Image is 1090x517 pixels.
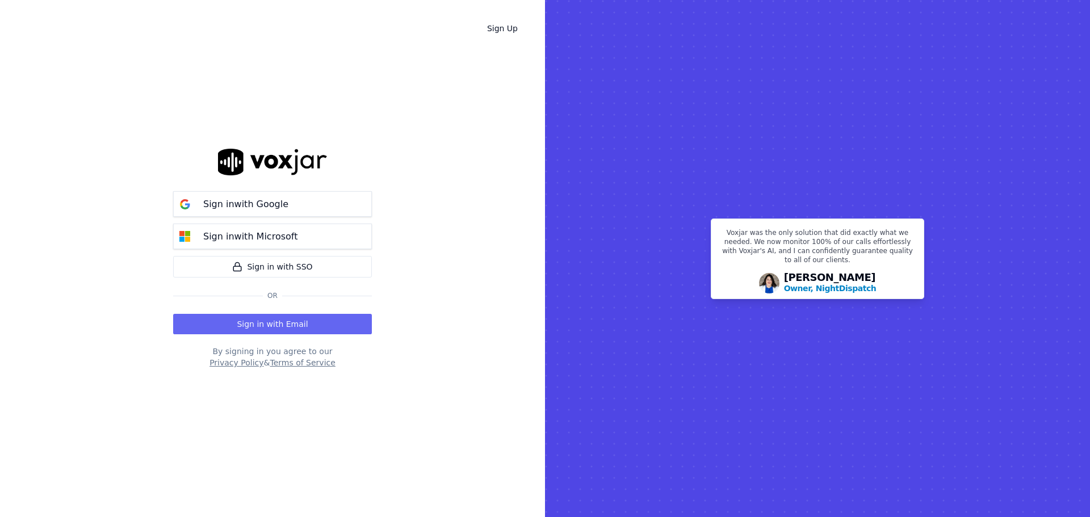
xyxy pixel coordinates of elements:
img: google Sign in button [174,193,196,216]
button: Sign inwith Microsoft [173,224,372,249]
button: Terms of Service [270,357,335,368]
a: Sign Up [478,18,527,39]
span: Or [263,291,282,300]
p: Owner, NightDispatch [784,283,877,294]
div: [PERSON_NAME] [784,272,877,294]
button: Sign inwith Google [173,191,372,217]
div: By signing in you agree to our & [173,346,372,368]
img: microsoft Sign in button [174,225,196,248]
button: Sign in with Email [173,314,372,334]
p: Sign in with Google [203,197,288,211]
img: logo [218,149,327,175]
button: Privacy Policy [209,357,263,368]
a: Sign in with SSO [173,256,372,278]
img: Avatar [759,273,779,293]
p: Sign in with Microsoft [203,230,297,243]
p: Voxjar was the only solution that did exactly what we needed. We now monitor 100% of our calls ef... [718,228,917,269]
